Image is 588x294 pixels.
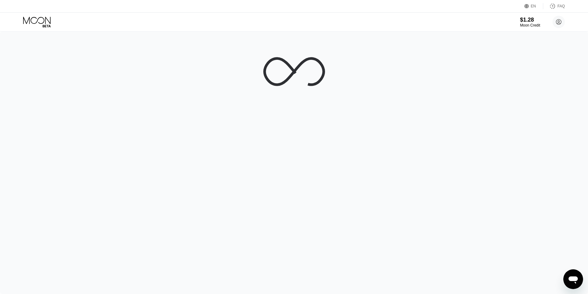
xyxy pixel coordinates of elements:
[543,3,565,9] div: FAQ
[563,269,583,289] iframe: Button to launch messaging window
[520,23,540,27] div: Moon Credit
[557,4,565,8] div: FAQ
[520,17,540,23] div: $1.28
[524,3,543,9] div: EN
[520,17,540,27] div: $1.28Moon Credit
[531,4,536,8] div: EN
